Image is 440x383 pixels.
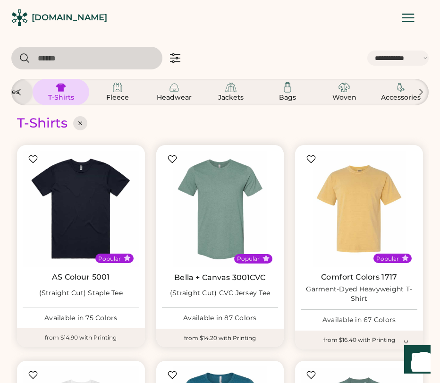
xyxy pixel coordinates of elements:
[282,82,293,93] img: Bags Icon
[174,273,265,282] a: Bella + Canvas 3001CVC
[124,255,131,262] button: Popular Style
[32,12,107,24] div: [DOMAIN_NAME]
[380,93,422,102] div: Accessories
[17,328,145,347] div: from $14.90 with Printing
[301,285,417,304] div: Garment-Dyed Heavyweight T-Shirt
[162,151,279,267] img: BELLA + CANVAS 3001CVC (Straight Cut) CVC Jersey Tee
[237,255,260,263] div: Popular
[323,93,365,102] div: Woven
[52,272,110,282] a: AS Colour 5001
[376,255,399,263] div: Popular
[301,151,417,267] img: Comfort Colors 1717 Garment-Dyed Heavyweight T-Shirt
[39,289,123,298] div: (Straight Cut) Staple Tee
[402,255,409,262] button: Popular Style
[262,255,270,262] button: Popular Style
[112,82,123,93] img: Fleece Icon
[295,331,423,349] div: from $16.40 with Printing
[55,82,67,93] img: T-Shirts Icon
[153,93,195,102] div: Headwear
[395,340,436,381] iframe: Front Chat
[23,314,139,323] div: Available in 75 Colors
[11,9,28,26] img: Rendered Logo - Screens
[23,151,139,267] img: AS Colour 5001 (Straight Cut) Staple Tee
[301,315,417,325] div: Available in 67 Colors
[170,289,270,298] div: (Straight Cut) CVC Jersey Tee
[40,93,82,102] div: T-Shirts
[156,329,284,348] div: from $14.20 with Printing
[98,255,121,263] div: Popular
[210,93,252,102] div: Jackets
[162,314,279,323] div: Available in 87 Colors
[338,82,350,93] img: Woven Icon
[321,272,397,282] a: Comfort Colors 1717
[266,93,309,102] div: Bags
[169,82,180,93] img: Headwear Icon
[96,93,139,102] div: Fleece
[17,115,68,132] div: T-Shirts
[395,82,406,93] img: Accessories Icon
[225,82,237,93] img: Jackets Icon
